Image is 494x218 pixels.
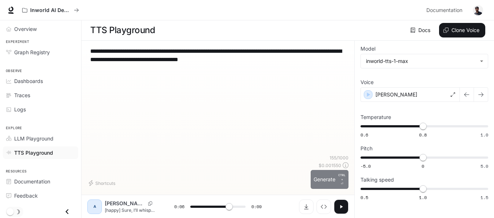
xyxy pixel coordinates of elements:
a: Graph Registry [3,46,78,59]
span: 1.5 [481,194,488,201]
p: Model [360,46,375,51]
div: inworld-tts-1-max [366,58,476,65]
a: Feedback [3,189,78,202]
a: Docs [409,23,433,37]
button: All workspaces [19,3,82,17]
span: LLM Playground [14,135,53,142]
span: 0.8 [419,132,427,138]
span: 0 [422,163,424,169]
span: Documentation [14,178,50,185]
p: Talking speed [360,177,394,182]
span: Overview [14,25,37,33]
p: ⏎ [338,173,346,186]
button: GenerateCTRL +⏎ [311,170,348,189]
button: User avatar [471,3,485,17]
span: 1.0 [481,132,488,138]
span: Logs [14,106,26,113]
div: inworld-tts-1-max [361,54,488,68]
p: Temperature [360,115,391,120]
span: Traces [14,91,30,99]
h1: TTS Playground [90,23,155,37]
a: TTS Playground [3,146,78,159]
p: Voice [360,80,374,85]
p: [happy] Sure, I’ll whisper it just for you… [whisper] “If you ever feel lost, remember there’s a ... [105,207,157,213]
a: Documentation [423,3,468,17]
a: Traces [3,89,78,102]
span: 0:06 [174,203,184,210]
span: Documentation [426,6,462,15]
div: A [89,201,100,213]
button: Clone Voice [439,23,485,37]
img: User avatar [473,5,483,15]
span: Dark mode toggle [7,207,14,215]
p: Inworld AI Demos [30,7,71,13]
button: Shortcuts [87,177,118,189]
span: 0.6 [360,132,368,138]
a: Dashboards [3,75,78,87]
button: Copy Voice ID [145,201,155,206]
p: CTRL + [338,173,346,182]
button: Download audio [299,199,314,214]
p: [PERSON_NAME] [105,200,145,207]
span: 1.0 [419,194,427,201]
span: Dashboards [14,77,43,85]
span: -5.0 [360,163,371,169]
a: LLM Playground [3,132,78,145]
span: 0:09 [251,203,262,210]
span: 5.0 [481,163,488,169]
p: Pitch [360,146,373,151]
span: 0.5 [360,194,368,201]
a: Logs [3,103,78,116]
span: Graph Registry [14,48,50,56]
p: [PERSON_NAME] [375,91,417,98]
a: Documentation [3,175,78,188]
span: TTS Playground [14,149,53,156]
a: Overview [3,23,78,35]
span: Feedback [14,192,38,199]
button: Inspect [316,199,331,214]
